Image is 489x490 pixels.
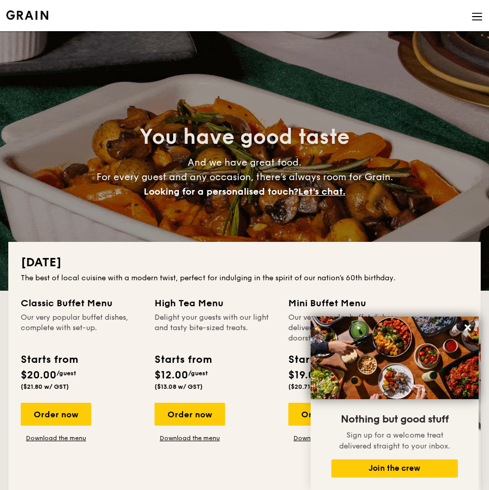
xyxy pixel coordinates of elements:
[298,186,345,197] span: Let's chat.
[21,352,77,367] div: Starts from
[155,403,225,426] div: Order now
[459,319,476,336] button: Close
[21,369,57,382] span: $20.00
[471,11,483,22] img: icon-hamburger-menu.db5d7e83.svg
[311,317,479,399] img: DSC07876-Edit02-Large.jpeg
[6,10,48,20] a: Logotype
[155,312,276,344] div: Delight your guests with our light and tasty bite-sized treats.
[288,403,359,426] div: Order now
[6,10,48,20] img: Grain
[21,254,468,271] h2: [DATE]
[155,383,203,390] span: ($13.08 w/ GST)
[96,157,393,197] span: And we have great food. For every guest and any occasion, there’s always room for Grain.
[341,413,449,426] span: Nothing but good stuff
[288,434,359,442] a: Download the menu
[21,434,91,442] a: Download the menu
[21,296,142,310] div: Classic Buffet Menu
[21,312,142,344] div: Our very popular buffet dishes, complete with set-up.
[188,370,208,377] span: /guest
[21,273,468,283] div: The best of local cuisine with a modern twist, perfect for indulging in the spirit of our nation’...
[155,434,225,442] a: Download the menu
[144,186,298,197] span: Looking for a personalised touch?
[57,370,76,377] span: /guest
[288,383,337,390] span: ($20.71 w/ GST)
[21,383,69,390] span: ($21.80 w/ GST)
[288,296,410,310] div: Mini Buffet Menu
[21,403,91,426] div: Order now
[339,431,450,451] span: Sign up for a welcome treat delivered straight to your inbox.
[155,369,188,382] span: $12.00
[288,312,410,344] div: Our very popular buffet dishes, delivered straight to your doorstep.
[288,369,322,382] span: $19.00
[155,296,276,310] div: High Tea Menu
[139,125,350,149] span: You have good taste
[331,459,458,478] button: Join the crew
[288,352,345,367] div: Starts from
[155,352,211,367] div: Starts from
